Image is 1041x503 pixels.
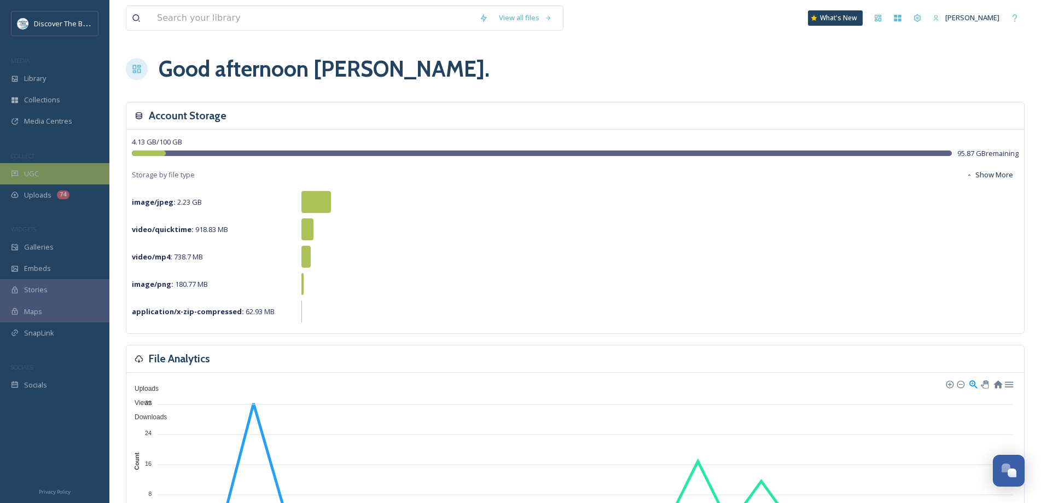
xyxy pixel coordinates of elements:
span: UGC [24,169,39,179]
span: Uploads [24,190,51,200]
div: Panning [981,380,987,387]
a: Privacy Policy [39,484,71,498]
tspan: 8 [148,490,152,497]
span: SOCIALS [11,363,33,371]
h1: Good afternoon [PERSON_NAME] . [159,53,490,85]
span: 918.83 MB [132,224,228,234]
span: Galleries [24,242,54,252]
a: What's New [808,10,863,26]
input: Search your library [152,6,474,30]
span: WIDGETS [11,225,36,233]
div: Reset Zoom [993,379,1002,388]
strong: image/jpeg : [132,197,176,207]
span: Stories [24,285,48,295]
span: SnapLink [24,328,54,338]
span: 62.93 MB [132,307,275,316]
span: Media Centres [24,116,72,126]
span: 95.87 GB remaining [957,148,1019,159]
span: Socials [24,380,47,390]
h3: File Analytics [149,351,210,367]
span: Views [126,399,152,407]
img: 1710423113617.jpeg [18,18,28,29]
div: Selection Zoom [968,379,978,388]
button: Open Chat [993,455,1025,487]
span: [PERSON_NAME] [945,13,999,22]
span: MEDIA [11,56,30,65]
span: Collections [24,95,60,105]
span: 180.77 MB [132,279,208,289]
span: 4.13 GB / 100 GB [132,137,182,147]
span: Privacy Policy [39,488,71,495]
tspan: 16 [145,460,152,466]
strong: image/png : [132,279,173,289]
span: Maps [24,307,42,317]
tspan: 24 [145,430,152,436]
span: Library [24,73,46,84]
div: Zoom In [945,380,953,388]
span: Uploads [126,385,159,392]
span: Storage by file type [132,170,195,180]
span: 2.23 GB [132,197,202,207]
span: 738.7 MB [132,252,203,262]
h3: Account Storage [149,108,226,124]
button: Show More [961,164,1019,186]
span: Discover The Blue [34,18,93,28]
tspan: 32 [145,400,152,406]
span: Embeds [24,263,51,274]
strong: video/quicktime : [132,224,194,234]
strong: application/x-zip-compressed : [132,307,244,316]
a: [PERSON_NAME] [927,7,1005,28]
span: Downloads [126,413,167,421]
div: Zoom Out [956,380,964,388]
a: View all files [493,7,557,28]
div: Menu [1004,379,1013,388]
div: 74 [57,190,69,199]
span: COLLECT [11,152,34,160]
strong: video/mp4 : [132,252,172,262]
text: Count [133,453,140,470]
